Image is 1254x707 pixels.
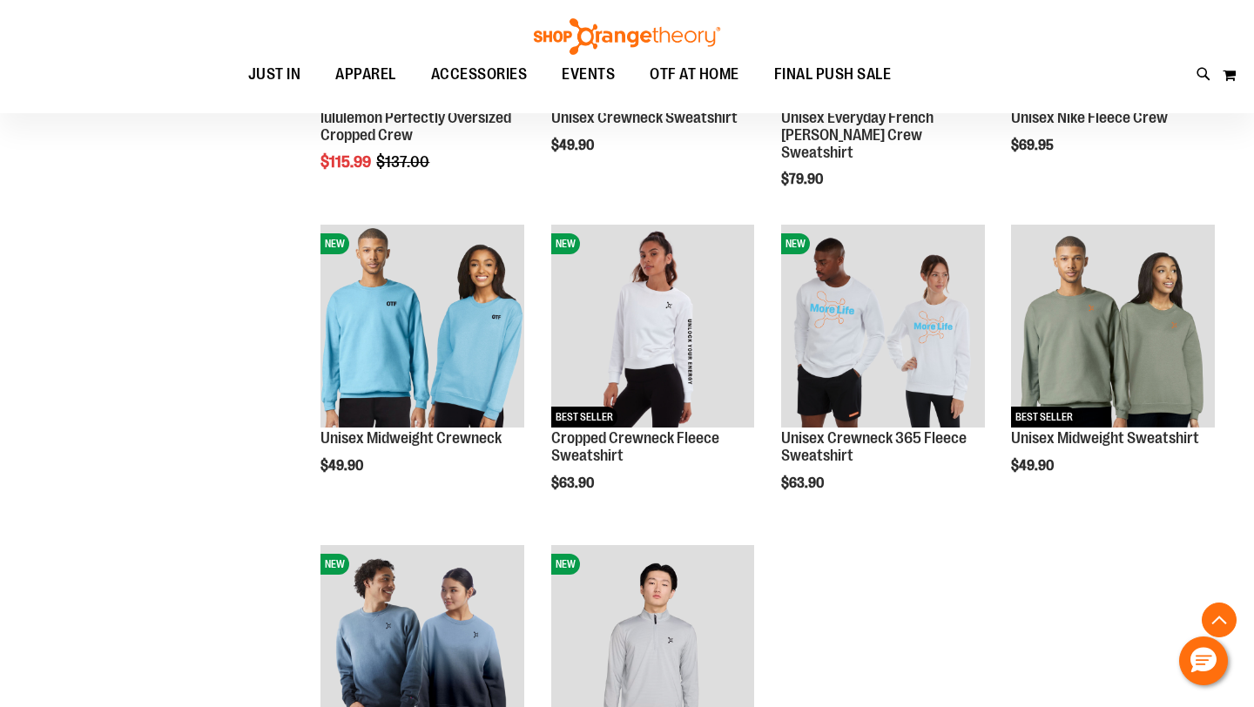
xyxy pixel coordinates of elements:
button: Hello, have a question? Let’s chat. [1179,636,1228,685]
span: $115.99 [320,153,374,171]
a: Unisex Nike Fleece Crew [1011,109,1168,126]
span: OTF AT HOME [650,55,739,94]
a: JUST IN [231,55,319,95]
span: $63.90 [781,475,826,491]
a: Unisex Midweight Crewneck [320,429,502,447]
a: ACCESSORIES [414,55,545,95]
span: NEW [320,554,349,575]
span: NEW [551,554,580,575]
span: $63.90 [551,475,597,491]
span: NEW [320,233,349,254]
img: Shop Orangetheory [531,18,723,55]
span: $79.90 [781,172,826,187]
a: Cropped Crewneck Fleece SweatshirtNEWBEST SELLER [551,225,755,431]
a: Unisex Crewneck Sweatshirt [551,109,738,126]
a: Cropped Crewneck Fleece Sweatshirt [551,429,719,464]
a: EVENTS [544,55,632,95]
a: lululemon Perfectly Oversized Cropped Crew [320,109,511,144]
a: APPAREL [318,55,414,95]
span: $49.90 [320,458,366,474]
span: $49.90 [1011,458,1056,474]
span: APPAREL [335,55,396,94]
span: BEST SELLER [551,407,617,428]
img: Unisex Crewneck 365 Fleece Sweatshirt [781,225,985,428]
div: product [772,216,994,535]
div: product [312,216,533,519]
span: NEW [781,233,810,254]
span: BEST SELLER [1011,407,1077,428]
div: product [1002,216,1224,519]
span: $69.95 [1011,138,1056,153]
img: Unisex Midweight Sweatshirt [1011,225,1215,428]
div: product [543,216,764,535]
button: Back To Top [1202,603,1237,637]
a: Unisex Midweight SweatshirtBEST SELLER [1011,225,1215,431]
img: Cropped Crewneck Fleece Sweatshirt [551,225,755,428]
img: Unisex Midweight Crewneck [320,225,524,428]
span: ACCESSORIES [431,55,528,94]
a: Unisex Crewneck 365 Fleece Sweatshirt [781,429,967,464]
span: FINAL PUSH SALE [774,55,892,94]
span: NEW [551,233,580,254]
a: Unisex Midweight CrewneckNEW [320,225,524,431]
a: OTF AT HOME [632,55,757,95]
a: Unisex Everyday French [PERSON_NAME] Crew Sweatshirt [781,109,934,161]
a: Unisex Midweight Sweatshirt [1011,429,1199,447]
span: EVENTS [562,55,615,94]
a: FINAL PUSH SALE [757,55,909,95]
a: Unisex Crewneck 365 Fleece SweatshirtNEW [781,225,985,431]
span: $49.90 [551,138,597,153]
span: $137.00 [376,153,432,171]
span: JUST IN [248,55,301,94]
